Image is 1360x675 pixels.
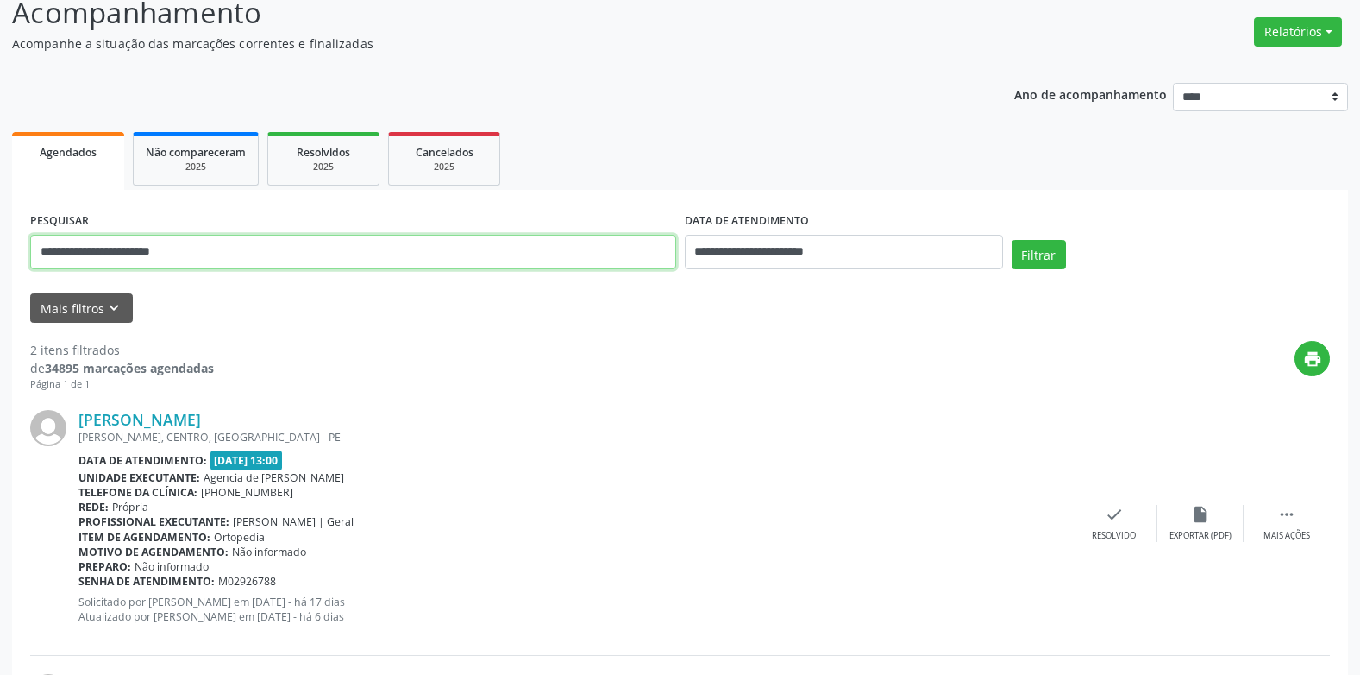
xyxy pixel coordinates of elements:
label: DATA DE ATENDIMENTO [685,208,809,235]
i: insert_drive_file [1191,505,1210,524]
span: M02926788 [218,574,276,589]
div: 2 itens filtrados [30,341,214,359]
i: check [1105,505,1124,524]
span: Resolvidos [297,145,350,160]
img: img [30,410,66,446]
div: Página 1 de 1 [30,377,214,392]
i: keyboard_arrow_down [104,299,123,318]
strong: 34895 marcações agendadas [45,360,214,376]
b: Item de agendamento: [78,530,210,545]
b: Rede: [78,500,109,514]
p: Acompanhe a situação das marcações correntes e finalizadas [12,35,947,53]
div: 2025 [280,161,367,173]
b: Data de atendimento: [78,453,207,468]
div: Mais ações [1263,530,1310,542]
div: 2025 [401,161,487,173]
span: Própria [112,500,148,514]
i:  [1277,505,1296,524]
a: [PERSON_NAME] [78,410,201,429]
button: Relatórios [1254,17,1342,47]
span: Agencia de [PERSON_NAME] [204,470,344,485]
div: [PERSON_NAME], CENTRO, [GEOGRAPHIC_DATA] - PE [78,430,1071,445]
label: PESQUISAR [30,208,89,235]
button: Filtrar [1012,240,1066,269]
b: Preparo: [78,559,131,574]
div: Exportar (PDF) [1169,530,1232,542]
span: [PERSON_NAME] | Geral [233,514,354,529]
button: Mais filtroskeyboard_arrow_down [30,293,133,324]
span: [DATE] 13:00 [210,451,283,470]
button: print [1294,341,1330,376]
span: Não informado [135,559,209,574]
p: Solicitado por [PERSON_NAME] em [DATE] - há 17 dias Atualizado por [PERSON_NAME] em [DATE] - há 6... [78,595,1071,624]
b: Telefone da clínica: [78,485,197,500]
span: [PHONE_NUMBER] [201,485,293,500]
span: Não compareceram [146,145,246,160]
span: Agendados [40,145,97,160]
div: de [30,359,214,377]
b: Profissional executante: [78,514,229,529]
i: print [1303,350,1322,369]
span: Cancelados [416,145,473,160]
span: Ortopedia [214,530,265,545]
p: Ano de acompanhamento [1014,83,1167,104]
span: Não informado [232,545,306,559]
div: Resolvido [1092,530,1136,542]
div: 2025 [146,161,246,173]
b: Unidade executante: [78,470,200,485]
b: Senha de atendimento: [78,574,215,589]
b: Motivo de agendamento: [78,545,229,559]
